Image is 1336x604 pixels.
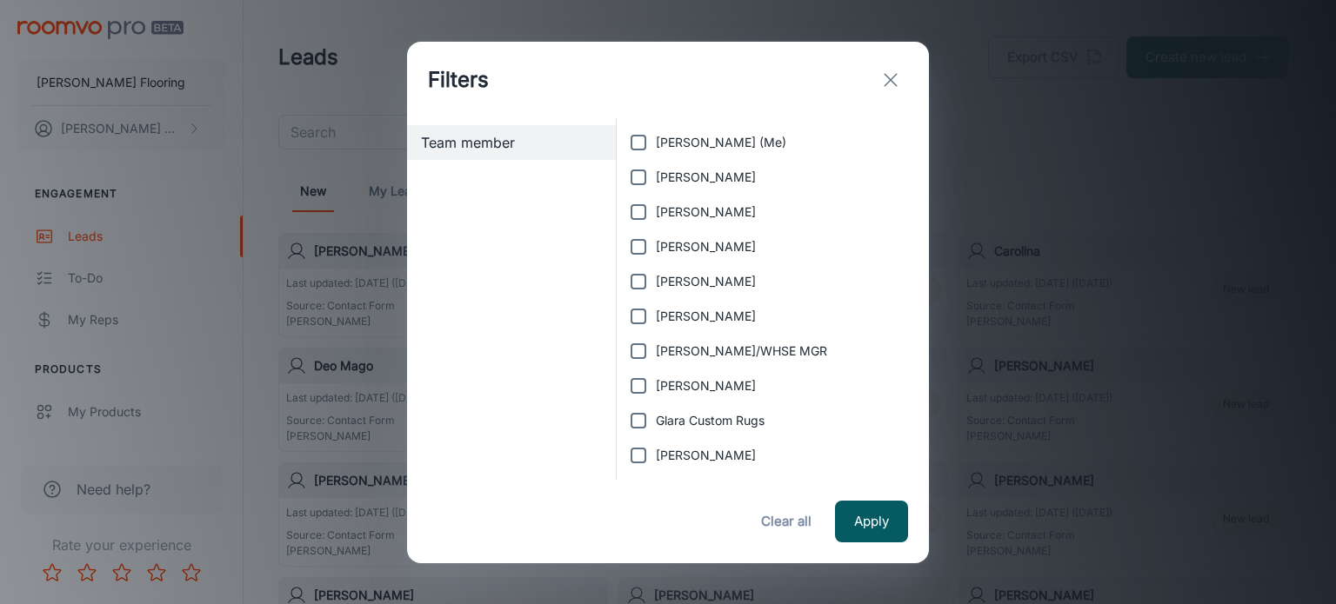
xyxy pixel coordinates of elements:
[656,446,756,465] span: [PERSON_NAME]
[428,64,489,96] h1: Filters
[421,132,602,153] span: Team member
[656,168,756,187] span: [PERSON_NAME]
[751,501,821,542] button: Clear all
[656,133,786,152] span: [PERSON_NAME] (Me)
[873,63,908,97] button: exit
[656,237,756,256] span: [PERSON_NAME]
[656,376,756,395] span: [PERSON_NAME]
[656,411,765,430] span: Glara Custom Rugs
[656,307,756,326] span: [PERSON_NAME]
[656,272,756,291] span: [PERSON_NAME]
[407,125,616,160] div: Team member
[656,342,827,361] span: [PERSON_NAME]/WHSE MGR
[835,501,908,542] button: Apply
[656,202,756,222] span: [PERSON_NAME]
